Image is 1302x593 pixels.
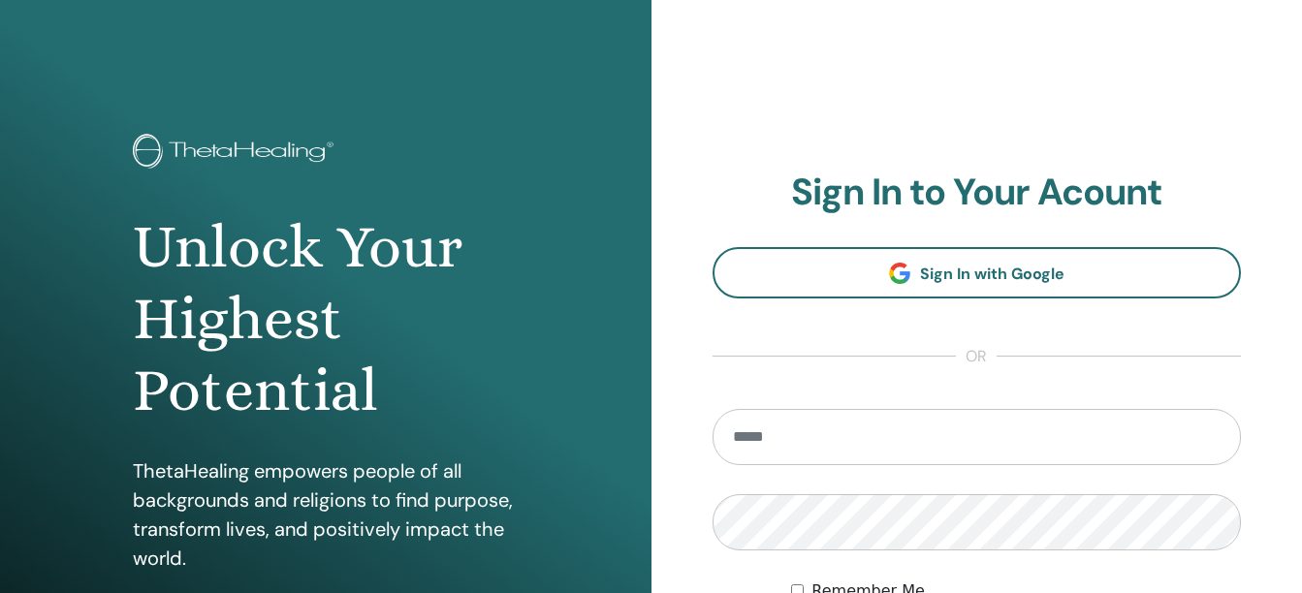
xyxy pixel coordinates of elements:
h1: Unlock Your Highest Potential [133,211,519,427]
span: or [956,345,997,368]
span: Sign In with Google [920,264,1064,284]
a: Sign In with Google [713,247,1242,298]
h2: Sign In to Your Acount [713,171,1242,215]
p: ThetaHealing empowers people of all backgrounds and religions to find purpose, transform lives, a... [133,456,519,573]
